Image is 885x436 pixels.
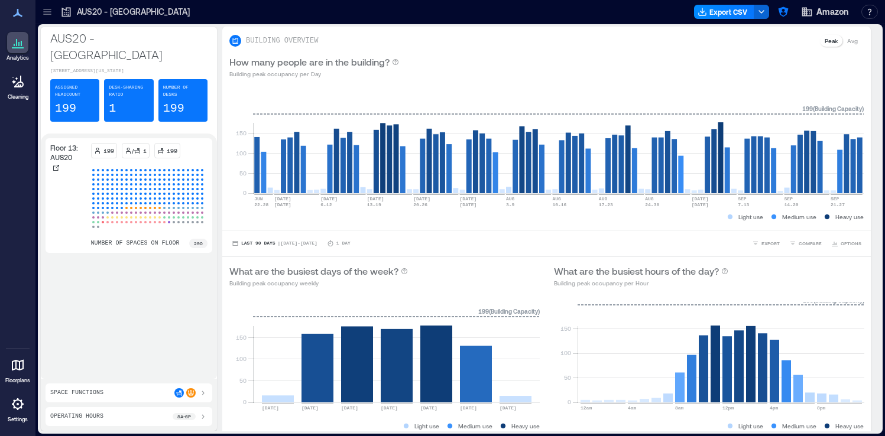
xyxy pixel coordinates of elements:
[177,413,191,420] p: 8a - 6p
[567,398,570,405] tspan: 0
[341,405,358,411] text: [DATE]
[825,36,838,45] p: Peak
[367,202,381,207] text: 13-19
[738,196,747,201] text: SEP
[50,67,208,74] p: [STREET_ADDRESS][US_STATE]
[336,240,351,247] p: 1 Day
[246,36,318,45] p: BUILDING OVERVIEW
[460,196,477,201] text: [DATE]
[55,100,76,117] p: 199
[560,325,570,332] tspan: 150
[229,264,398,278] p: What are the busiest days of the week?
[236,334,247,341] tspan: 150
[381,405,398,411] text: [DATE]
[413,202,427,207] text: 20-26
[2,351,34,388] a: Floorplans
[554,278,728,288] p: Building peak occupancy per Hour
[798,2,852,21] button: Amazon
[581,405,592,411] text: 12am
[628,405,637,411] text: 4am
[599,202,613,207] text: 17-23
[414,421,439,431] p: Light use
[770,405,779,411] text: 4pm
[738,212,763,222] p: Light use
[274,196,291,201] text: [DATE]
[675,405,684,411] text: 8am
[831,196,839,201] text: SEP
[50,388,103,398] p: Space Functions
[274,202,291,207] text: [DATE]
[458,421,492,431] p: Medium use
[784,202,799,207] text: 14-20
[163,100,184,117] p: 199
[55,84,95,98] p: Assigned Headcount
[506,196,515,201] text: AUG
[829,237,864,249] button: OPTIONS
[143,146,147,155] p: 1
[782,212,816,222] p: Medium use
[694,5,754,19] button: Export CSV
[236,149,247,157] tspan: 100
[194,240,203,247] p: 290
[132,146,134,155] p: /
[750,237,782,249] button: EXPORT
[799,240,822,247] span: COMPARE
[413,196,430,201] text: [DATE]
[243,189,247,196] tspan: 0
[784,196,793,201] text: SEP
[77,6,190,18] p: AUS20 - [GEOGRAPHIC_DATA]
[3,67,33,104] a: Cleaning
[847,36,858,45] p: Avg
[254,202,268,207] text: 22-28
[50,143,86,162] p: Floor 13: AUS20
[460,405,477,411] text: [DATE]
[236,355,247,362] tspan: 100
[239,377,247,384] tspan: 50
[7,54,29,61] p: Analytics
[552,196,561,201] text: AUG
[831,202,845,207] text: 21-27
[8,93,28,100] p: Cleaning
[692,202,709,207] text: [DATE]
[262,405,279,411] text: [DATE]
[103,146,114,155] p: 199
[738,202,749,207] text: 7-13
[599,196,608,201] text: AUG
[420,405,437,411] text: [DATE]
[109,100,116,117] p: 1
[782,421,816,431] p: Medium use
[560,349,570,356] tspan: 100
[167,146,177,155] p: 199
[302,405,319,411] text: [DATE]
[761,240,780,247] span: EXPORT
[109,84,148,98] p: Desk-sharing ratio
[835,421,864,431] p: Heavy use
[841,240,861,247] span: OPTIONS
[554,264,719,278] p: What are the busiest hours of the day?
[50,30,208,63] p: AUS20 - [GEOGRAPHIC_DATA]
[511,421,540,431] p: Heavy use
[835,212,864,222] p: Heavy use
[645,202,659,207] text: 24-30
[722,405,734,411] text: 12pm
[5,377,30,384] p: Floorplans
[4,390,32,427] a: Settings
[460,202,477,207] text: [DATE]
[239,170,247,177] tspan: 50
[254,196,263,201] text: JUN
[738,421,763,431] p: Light use
[91,239,180,248] p: number of spaces on floor
[163,84,203,98] p: Number of Desks
[552,202,566,207] text: 10-16
[8,416,28,423] p: Settings
[3,28,33,65] a: Analytics
[229,69,399,79] p: Building peak occupancy per Day
[243,398,247,405] tspan: 0
[320,202,332,207] text: 6-12
[236,129,247,136] tspan: 150
[500,405,517,411] text: [DATE]
[816,6,848,18] span: Amazon
[817,405,826,411] text: 8pm
[229,278,408,288] p: Building peak occupancy weekly
[787,237,824,249] button: COMPARE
